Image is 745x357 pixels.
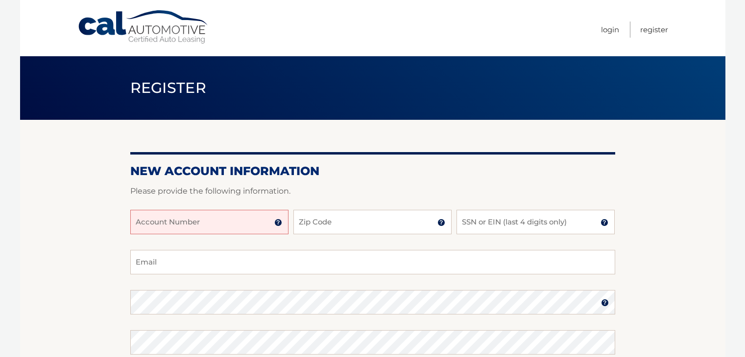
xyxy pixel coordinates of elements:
a: Register [640,22,668,38]
a: Login [601,22,619,38]
img: tooltip.svg [601,219,608,226]
a: Cal Automotive [77,10,210,45]
input: Account Number [130,210,288,234]
h2: New Account Information [130,164,615,178]
img: tooltip.svg [274,219,282,226]
p: Please provide the following information. [130,184,615,198]
span: Register [130,79,207,97]
input: Zip Code [293,210,452,234]
img: tooltip.svg [601,299,609,307]
input: Email [130,250,615,274]
input: SSN or EIN (last 4 digits only) [457,210,615,234]
img: tooltip.svg [437,219,445,226]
